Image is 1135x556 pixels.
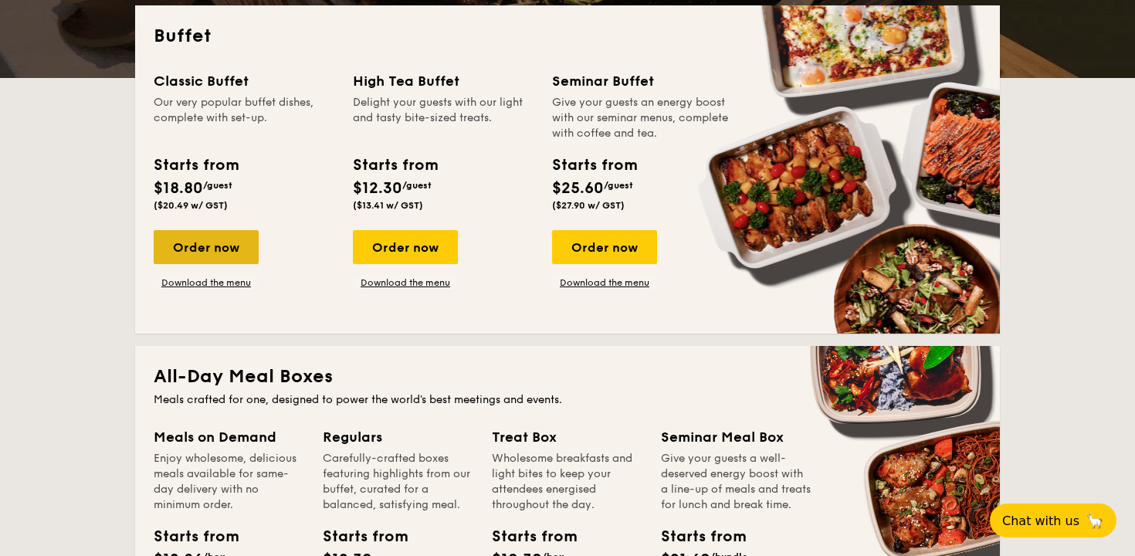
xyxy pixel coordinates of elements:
[552,200,625,211] span: ($27.90 w/ GST)
[604,180,633,191] span: /guest
[154,95,334,141] div: Our very popular buffet dishes, complete with set-up.
[203,180,232,191] span: /guest
[154,364,981,389] h2: All-Day Meal Boxes
[154,392,981,408] div: Meals crafted for one, designed to power the world's best meetings and events.
[492,451,642,513] div: Wholesome breakfasts and light bites to keep your attendees energised throughout the day.
[154,70,334,92] div: Classic Buffet
[353,200,423,211] span: ($13.41 w/ GST)
[323,426,473,448] div: Regulars
[552,276,657,289] a: Download the menu
[552,95,733,141] div: Give your guests an energy boost with our seminar menus, complete with coffee and tea.
[353,70,534,92] div: High Tea Buffet
[154,451,304,513] div: Enjoy wholesome, delicious meals available for same-day delivery with no minimum order.
[353,179,402,198] span: $12.30
[323,525,392,548] div: Starts from
[552,179,604,198] span: $25.60
[154,525,223,548] div: Starts from
[990,503,1116,537] button: Chat with us🦙
[402,180,432,191] span: /guest
[154,24,981,49] h2: Buffet
[154,276,259,289] a: Download the menu
[552,154,636,177] div: Starts from
[154,179,203,198] span: $18.80
[353,230,458,264] div: Order now
[492,525,561,548] div: Starts from
[353,276,458,289] a: Download the menu
[353,95,534,141] div: Delight your guests with our light and tasty bite-sized treats.
[492,426,642,448] div: Treat Box
[552,230,657,264] div: Order now
[154,200,228,211] span: ($20.49 w/ GST)
[154,230,259,264] div: Order now
[661,451,811,513] div: Give your guests a well-deserved energy boost with a line-up of meals and treats for lunch and br...
[154,154,238,177] div: Starts from
[552,70,733,92] div: Seminar Buffet
[661,426,811,448] div: Seminar Meal Box
[1002,514,1079,528] span: Chat with us
[661,525,730,548] div: Starts from
[353,154,437,177] div: Starts from
[323,451,473,513] div: Carefully-crafted boxes featuring highlights from our buffet, curated for a balanced, satisfying ...
[1086,512,1104,530] span: 🦙
[154,426,304,448] div: Meals on Demand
